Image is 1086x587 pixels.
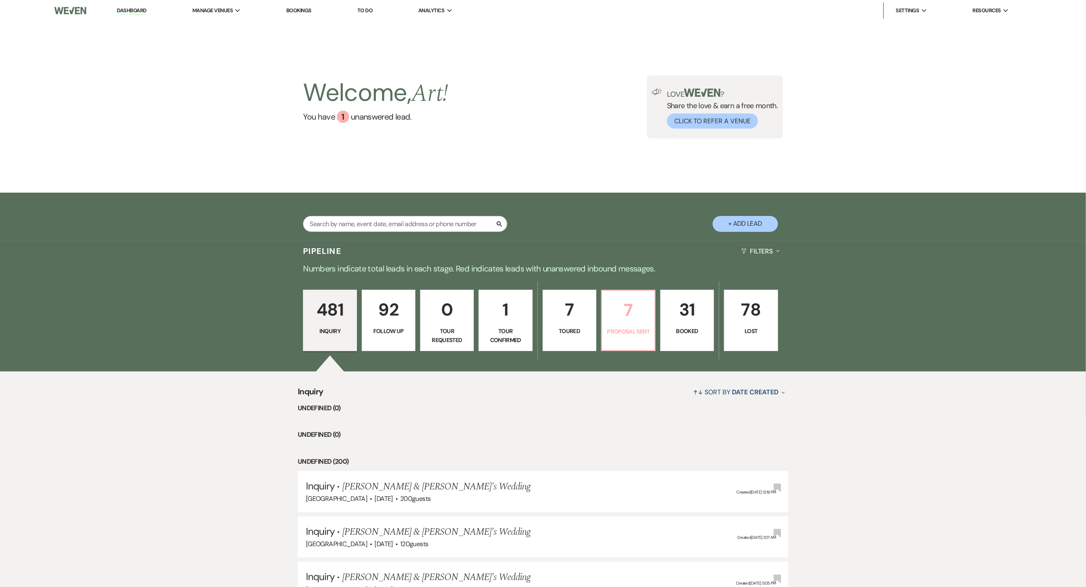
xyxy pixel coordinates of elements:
span: [GEOGRAPHIC_DATA] [306,494,367,503]
h2: Welcome, [303,76,448,111]
p: Tour Requested [426,327,468,345]
a: To Do [357,7,372,14]
span: Inquiry [306,480,334,492]
a: Bookings [286,7,312,14]
p: Toured [548,327,591,336]
p: Lost [729,327,772,336]
span: ↑↓ [694,388,703,396]
p: Tour Confirmed [484,327,527,345]
span: Created: [DATE] 5:05 PM [736,580,776,586]
span: Created: [DATE] 1:07 AM [737,535,776,540]
p: 92 [367,296,410,323]
p: 7 [607,296,650,324]
p: 481 [308,296,351,323]
p: 1 [484,296,527,323]
a: 31Booked [660,290,714,351]
p: Inquiry [308,327,351,336]
input: Search by name, event date, email address or phone number [303,216,507,232]
span: Date Created [732,388,778,396]
p: 0 [426,296,468,323]
a: 92Follow Up [362,290,415,351]
span: 120 guests [400,540,428,548]
p: Love ? [667,89,778,98]
span: [PERSON_NAME] & [PERSON_NAME]'s Wedding [342,479,531,494]
p: Follow Up [367,327,410,336]
span: [DATE] [375,494,393,503]
button: Filters [738,240,783,262]
button: Sort By Date Created [690,381,788,403]
span: Settings [896,7,919,15]
a: Dashboard [117,7,147,15]
img: weven-logo-green.svg [684,89,720,97]
p: 78 [729,296,772,323]
span: Created: [DATE] 12:19 PM [737,489,776,495]
p: 31 [666,296,709,323]
button: Click to Refer a Venue [667,113,758,129]
span: [GEOGRAPHIC_DATA] [306,540,367,548]
a: You have 1 unanswered lead. [303,111,448,123]
span: Resources [973,7,1001,15]
p: Proposal Sent [607,327,650,336]
span: Art ! [411,75,448,112]
p: Numbers indicate total leads in each stage. Red indicates leads with unanswered inbound messages. [249,262,837,275]
div: 1 [337,111,349,123]
a: 0Tour Requested [420,290,474,351]
span: [PERSON_NAME] & [PERSON_NAME]'s Wedding [342,525,531,539]
a: 7Proposal Sent [601,290,656,351]
span: [PERSON_NAME] & [PERSON_NAME]'s Wedding [342,570,531,585]
span: Analytics [418,7,444,15]
a: 481Inquiry [303,290,357,351]
li: undefined (0) [298,429,788,440]
a: 78Lost [724,290,778,351]
img: Weven Logo [54,2,86,19]
h3: Pipeline [303,245,341,257]
span: Inquiry [298,385,323,403]
img: loud-speaker-illustration.svg [652,89,662,95]
p: 7 [548,296,591,323]
div: Share the love & earn a free month. [662,89,778,129]
span: Inquiry [306,525,334,538]
li: undefined (0) [298,403,788,414]
p: Booked [666,327,709,336]
span: Manage Venues [192,7,233,15]
button: + Add Lead [713,216,778,232]
a: 7Toured [543,290,596,351]
span: Inquiry [306,570,334,583]
li: undefined (200) [298,456,788,467]
span: [DATE] [375,540,393,548]
span: 200 guests [400,494,430,503]
a: 1Tour Confirmed [479,290,532,351]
